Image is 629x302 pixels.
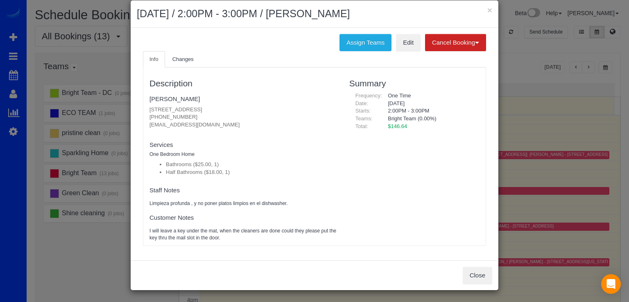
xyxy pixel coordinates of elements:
[382,107,480,115] div: 2:00PM - 3:00PM
[166,169,337,176] li: Half Bathrooms ($18.00, 1)
[137,7,492,21] h2: [DATE] / 2:00PM - 3:00PM / [PERSON_NAME]
[388,115,473,123] li: Bright Team (0.00%)
[382,92,480,100] div: One Time
[487,6,492,14] button: ×
[149,79,337,88] h3: Description
[149,200,337,207] pre: Limpieza profunda , y no poner platos limpios en el dishwasher.
[149,106,337,129] p: [STREET_ADDRESS] [PHONE_NUMBER] [EMAIL_ADDRESS][DOMAIN_NAME]
[149,214,337,221] h4: Customer Notes
[425,34,486,51] button: Cancel Booking
[149,142,337,149] h4: Services
[149,187,337,194] h4: Staff Notes
[349,79,480,88] h3: Summary
[339,34,391,51] button: Assign Teams
[355,92,382,99] span: Frequency:
[355,108,371,114] span: Starts:
[382,100,480,108] div: [DATE]
[388,123,407,129] span: $146.64
[143,51,165,68] a: Info
[463,267,492,284] button: Close
[149,152,337,157] h5: One Bedroom Home
[166,51,200,68] a: Changes
[166,161,337,169] li: Bathrooms ($25.00, 1)
[149,95,200,102] a: [PERSON_NAME]
[355,123,368,129] span: Total:
[149,56,158,62] span: Info
[355,115,373,122] span: Teams:
[172,56,194,62] span: Changes
[149,228,337,241] pre: I will leave a key under the mat, when the cleaners are done could they please put the key thru t...
[396,34,421,51] a: Edit
[601,274,621,294] div: Open Intercom Messenger
[355,100,368,106] span: Date:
